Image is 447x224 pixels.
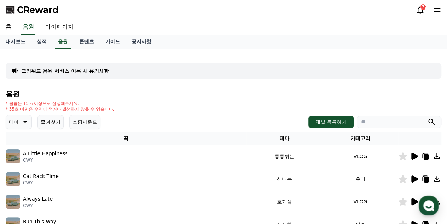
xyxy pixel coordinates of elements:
[23,173,59,180] p: Cat Rack Time
[23,150,68,157] p: A Little Happiness
[65,176,73,182] span: 대화
[23,157,68,163] p: CWY
[246,190,322,213] td: 호기심
[6,115,32,129] button: 테마
[21,20,35,35] a: 음원
[21,67,109,74] a: 크리워드 음원 서비스 이용 시 유의사항
[23,180,59,186] p: CWY
[246,145,322,168] td: 통통튀는
[47,165,91,183] a: 대화
[6,172,20,186] img: music
[69,115,100,129] button: 쇼핑사운드
[6,106,114,112] p: * 35초 미만은 수익이 적거나 발생하지 않을 수 있습니다.
[23,195,53,203] p: Always Late
[246,132,322,145] th: 테마
[322,132,398,145] th: 카테고리
[73,35,100,49] a: 콘텐츠
[40,20,79,35] a: 마이페이지
[2,165,47,183] a: 홈
[6,90,441,98] h4: 음원
[246,168,322,190] td: 신나는
[6,4,59,16] a: CReward
[322,145,398,168] td: VLOG
[420,4,426,10] div: 172
[322,168,398,190] td: 유머
[37,115,64,129] button: 즐겨찾기
[31,35,52,49] a: 실적
[9,117,19,127] p: 테마
[22,176,27,181] span: 홈
[91,165,136,183] a: 설정
[322,190,398,213] td: VLOG
[23,203,53,208] p: CWY
[100,35,126,49] a: 가이드
[6,149,20,163] img: music
[308,116,354,128] button: 채널 등록하기
[6,101,114,106] p: * 볼륨은 15% 이상으로 설정해주세요.
[416,6,424,14] a: 172
[17,4,59,16] span: CReward
[126,35,157,49] a: 공지사항
[6,132,246,145] th: 곡
[109,176,118,181] span: 설정
[6,195,20,209] img: music
[55,35,71,49] a: 음원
